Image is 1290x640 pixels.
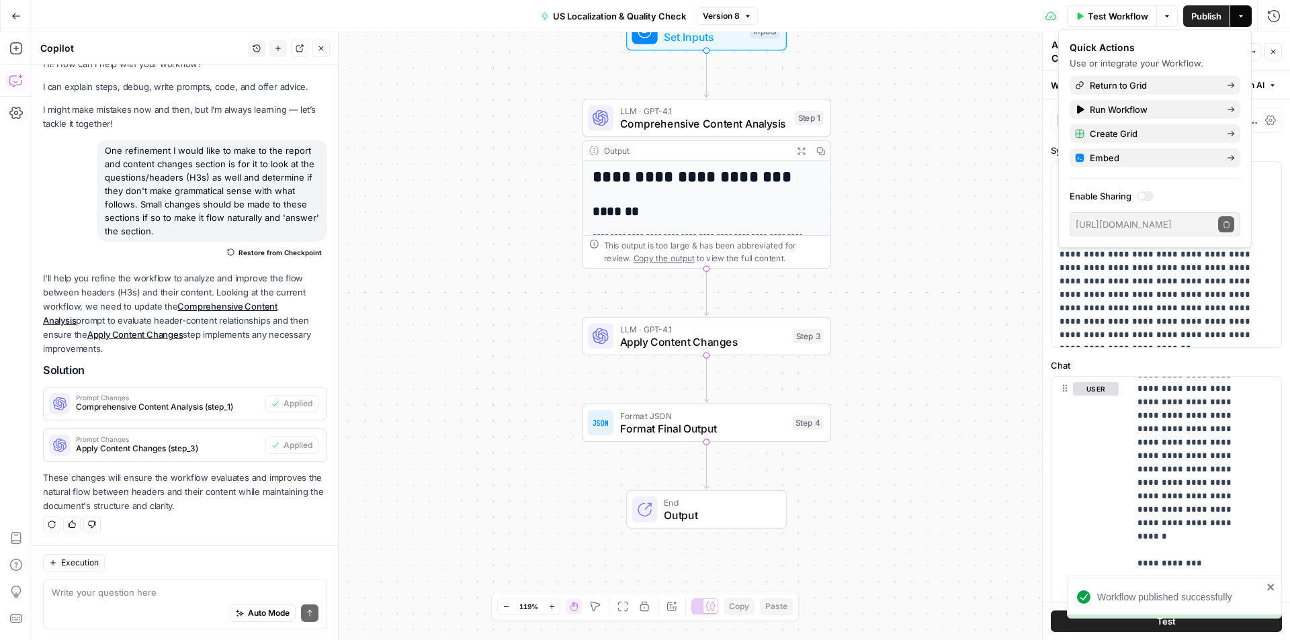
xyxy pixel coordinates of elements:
[553,9,686,23] span: US Localization & Quality Check
[664,496,773,508] span: End
[582,404,830,442] div: Format JSONFormat Final OutputStep 4
[620,420,786,437] span: Format Final Output
[87,329,183,340] a: Apply Content Changes
[582,12,830,50] div: Set InputsInputs
[43,364,327,377] h2: Solution
[765,600,787,612] span: Paste
[620,322,787,335] span: LLM · GPT-4.1
[1183,5,1230,27] button: Publish
[724,598,755,615] button: Copy
[1090,103,1216,116] span: Run Workflow
[76,443,260,455] span: Apply Content Changes (step_3)
[43,103,327,131] p: I might make mistakes now and then, but I’m always learning — let’s tackle it together!
[284,439,312,451] span: Applied
[664,29,743,45] span: Set Inputs
[1051,610,1282,632] button: Test
[43,271,327,357] p: I'll help you refine the workflow to analyze and improve the flow between headers (H3s) and their...
[265,395,318,412] button: Applied
[703,10,740,22] span: Version 8
[795,111,824,125] div: Step 1
[1070,41,1240,54] div: Quick Actions
[43,301,277,326] a: Comprehensive Content Analysis
[664,507,773,523] span: Output
[284,398,312,410] span: Applied
[97,140,327,242] div: One refinement I would like to make to the report and content changes section is for it to look a...
[76,401,260,413] span: Comprehensive Content Analysis (step_1)
[1073,382,1119,396] button: user
[43,554,105,572] button: Execution
[750,24,779,38] div: Inputs
[1097,590,1262,604] div: Workflow published successfully
[43,57,327,71] p: Hi! How can I help with your workflow?
[230,604,296,622] button: Auto Mode
[620,104,789,117] span: LLM · GPT-4.1
[1051,144,1282,157] label: System Prompt
[1090,79,1216,92] span: Return to Grid
[704,442,709,488] g: Edge from step_4 to end
[239,247,322,258] span: Restore from Checkpoint
[704,355,709,402] g: Edge from step_3 to step_4
[582,490,830,529] div: EndOutput
[248,607,290,619] span: Auto Mode
[760,598,793,615] button: Paste
[533,5,694,27] button: US Localization & Quality Check
[1070,58,1203,68] span: Use or integrate your Workflow.
[519,601,538,612] span: 119%
[793,329,823,343] div: Step 3
[1067,5,1156,27] button: Test Workflow
[604,144,787,157] div: Output
[604,239,824,265] div: This output is too large & has been abbreviated for review. to view the full content.
[704,50,709,97] g: Edge from start to step_1
[265,437,318,454] button: Applied
[1157,614,1176,628] span: Test
[1088,9,1148,23] span: Test Workflow
[43,80,327,94] p: I can explain steps, debug, write prompts, code, and offer advice.
[61,557,99,569] span: Execution
[729,600,749,612] span: Copy
[1090,127,1216,140] span: Create Grid
[1266,582,1276,592] button: close
[1244,113,1265,126] span: Temp
[222,244,327,261] button: Restore from Checkpoint
[704,269,709,315] g: Edge from step_1 to step_3
[697,7,758,25] button: Version 8
[620,334,787,350] span: Apply Content Changes
[1070,189,1240,203] label: Enable Sharing
[1051,38,1154,65] textarea: Apply Content Changes
[582,317,830,355] div: LLM · GPT-4.1Apply Content ChangesStep 3
[634,253,695,263] span: Copy the output
[43,471,327,513] p: These changes will ensure the workflow evaluates and improves the natural flow between headers an...
[792,416,824,430] div: Step 4
[1051,359,1282,372] label: Chat
[1191,9,1221,23] span: Publish
[1090,151,1216,165] span: Embed
[76,394,260,401] span: Prompt Changes
[40,42,244,55] div: Copilot
[620,116,789,132] span: Comprehensive Content Analysis
[76,436,260,443] span: Prompt Changes
[620,409,786,422] span: Format JSON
